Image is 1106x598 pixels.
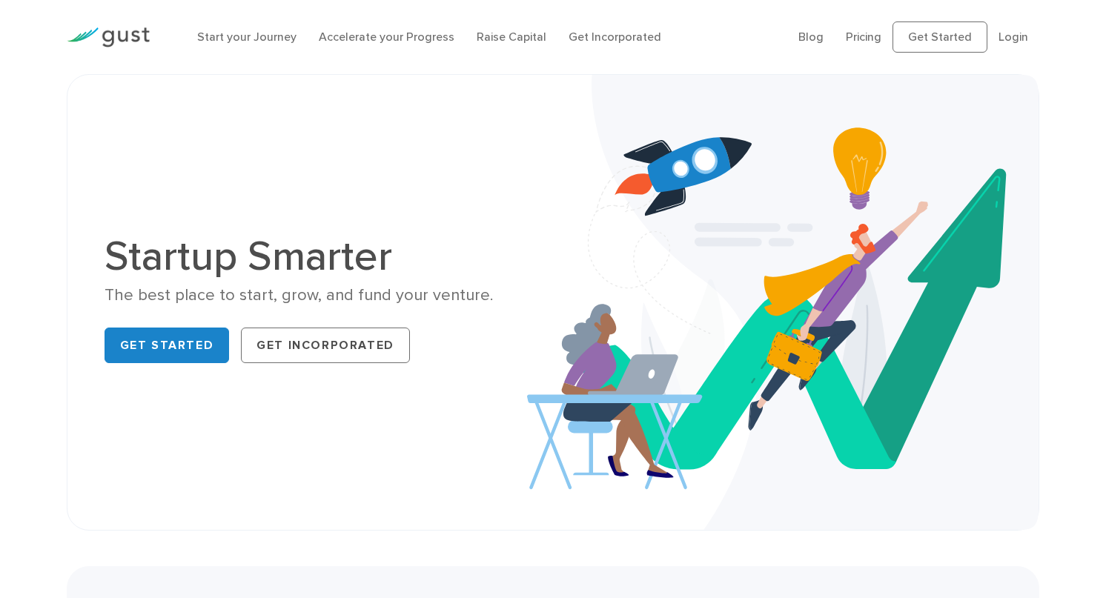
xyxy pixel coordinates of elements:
[105,328,230,363] a: Get Started
[798,30,824,44] a: Blog
[67,27,150,47] img: Gust Logo
[105,236,542,277] h1: Startup Smarter
[319,30,454,44] a: Accelerate your Progress
[105,285,542,306] div: The best place to start, grow, and fund your venture.
[999,30,1028,44] a: Login
[527,75,1039,530] img: Startup Smarter Hero
[893,21,987,53] a: Get Started
[241,328,410,363] a: Get Incorporated
[846,30,881,44] a: Pricing
[197,30,297,44] a: Start your Journey
[477,30,546,44] a: Raise Capital
[569,30,661,44] a: Get Incorporated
